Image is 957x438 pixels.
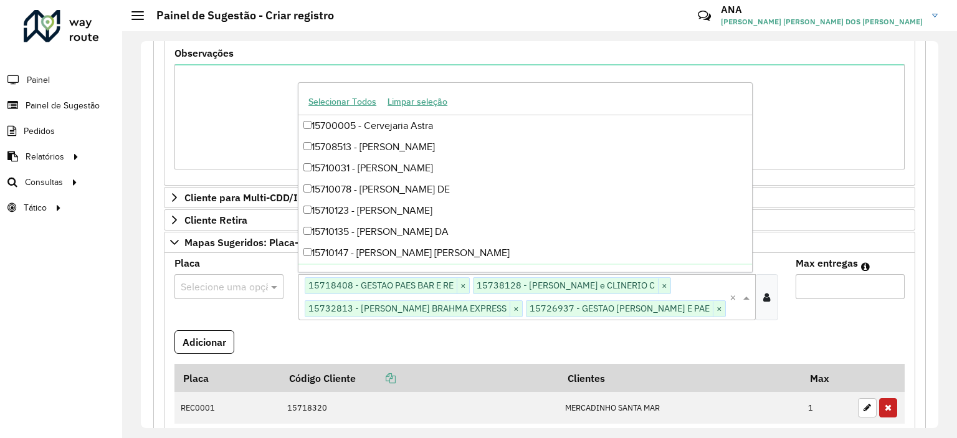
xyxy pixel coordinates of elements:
h2: Painel de Sugestão - Criar registro [144,9,334,22]
td: REC0001 [174,391,280,424]
div: 15710031 - [PERSON_NAME] [298,158,752,179]
button: Adicionar [174,330,234,354]
span: 15718408 - GESTAO PAES BAR E RE [305,278,457,293]
em: Máximo de clientes que serão colocados na mesma rota com os clientes informados [861,262,870,272]
div: 15710123 - [PERSON_NAME] [298,200,752,221]
span: Painel [27,74,50,87]
a: Contato Rápido [691,2,718,29]
td: MERCADINHO SANTA MAR [559,391,802,424]
a: Cliente para Multi-CDD/Internalização [164,187,915,208]
th: Clientes [559,364,802,391]
span: 15732813 - [PERSON_NAME] BRAHMA EXPRESS [305,301,510,316]
div: 15710152 - [PERSON_NAME] [298,264,752,285]
th: Max [802,364,852,391]
label: Observações [174,45,234,60]
a: Cliente Retira [164,209,915,231]
th: Placa [174,364,280,391]
h3: ANA [721,4,923,16]
span: 15726937 - GESTAO [PERSON_NAME] E PAE [526,301,713,316]
div: 15710147 - [PERSON_NAME] [PERSON_NAME] [298,242,752,264]
a: Copiar [356,372,396,384]
span: × [713,302,725,317]
button: Limpar seleção [382,92,453,112]
span: × [658,279,670,293]
span: Cliente Retira [184,215,247,225]
label: Max entregas [796,255,858,270]
span: Mapas Sugeridos: Placa-Cliente [184,237,331,247]
span: Clear all [730,290,740,305]
div: 15708513 - [PERSON_NAME] [298,136,752,158]
span: Consultas [25,176,63,189]
td: 1 [802,391,852,424]
span: Pedidos [24,125,55,138]
div: 15700005 - Cervejaria Astra [298,115,752,136]
div: 15710078 - [PERSON_NAME] DE [298,179,752,200]
td: 15718320 [280,391,559,424]
span: Tático [24,201,47,214]
span: [PERSON_NAME] [PERSON_NAME] DOS [PERSON_NAME] [721,16,923,27]
span: 15738128 - [PERSON_NAME] e CLINERIO C [474,278,658,293]
th: Código Cliente [280,364,559,391]
button: Selecionar Todos [303,92,382,112]
span: × [510,302,522,317]
span: Relatórios [26,150,64,163]
span: Painel de Sugestão [26,99,100,112]
span: Cliente para Multi-CDD/Internalização [184,193,360,202]
label: Placa [174,255,200,270]
a: Mapas Sugeridos: Placa-Cliente [164,232,915,253]
div: 15710135 - [PERSON_NAME] DA [298,221,752,242]
span: × [457,279,469,293]
ng-dropdown-panel: Options list [298,82,753,272]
